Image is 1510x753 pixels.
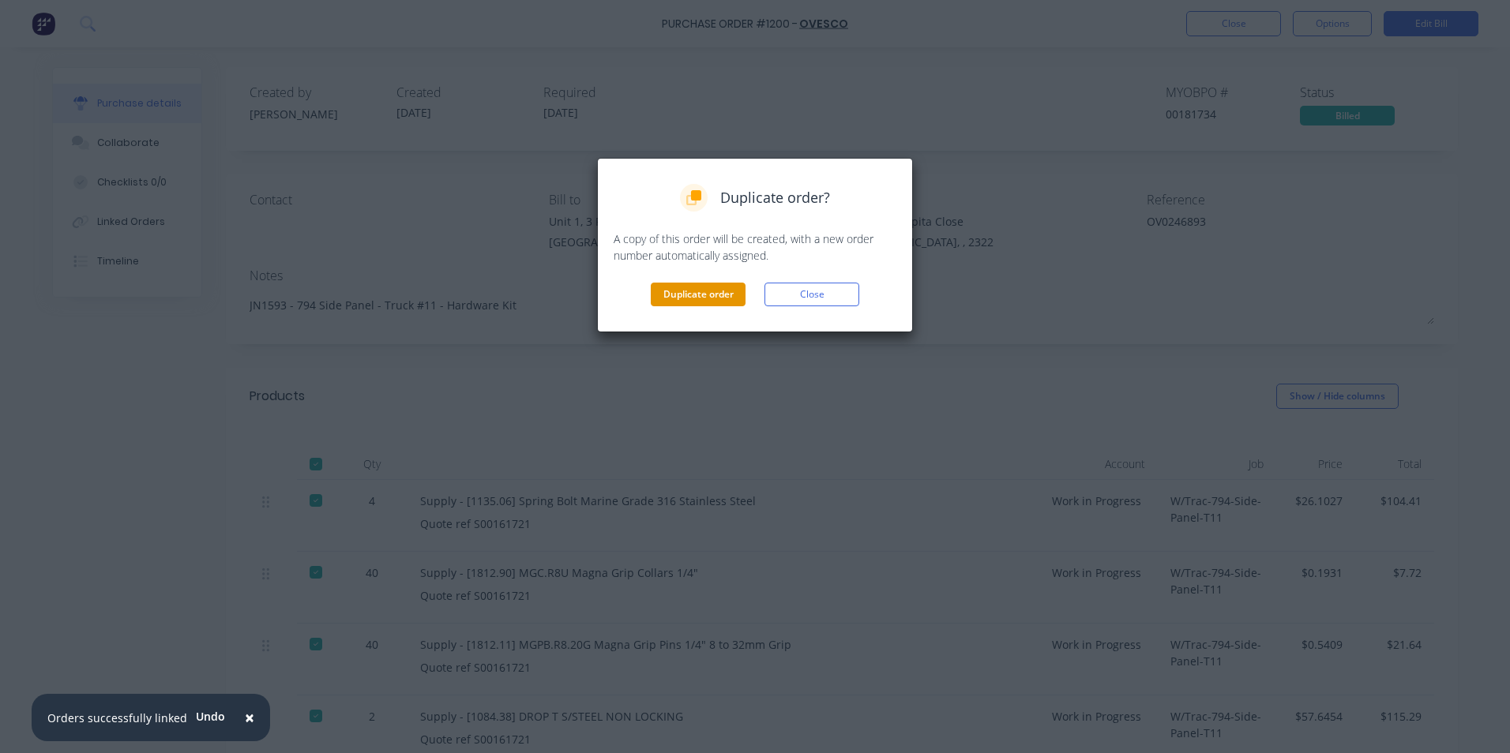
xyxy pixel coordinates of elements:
button: Close [764,283,859,306]
button: Undo [187,704,234,728]
div: Orders successfully linked [47,710,187,726]
span: Duplicate order? [720,187,830,208]
span: × [245,706,254,729]
button: Duplicate order [651,283,746,306]
p: A copy of this order will be created, with a new order number automatically assigned. [614,230,896,264]
button: Close [229,699,270,736]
